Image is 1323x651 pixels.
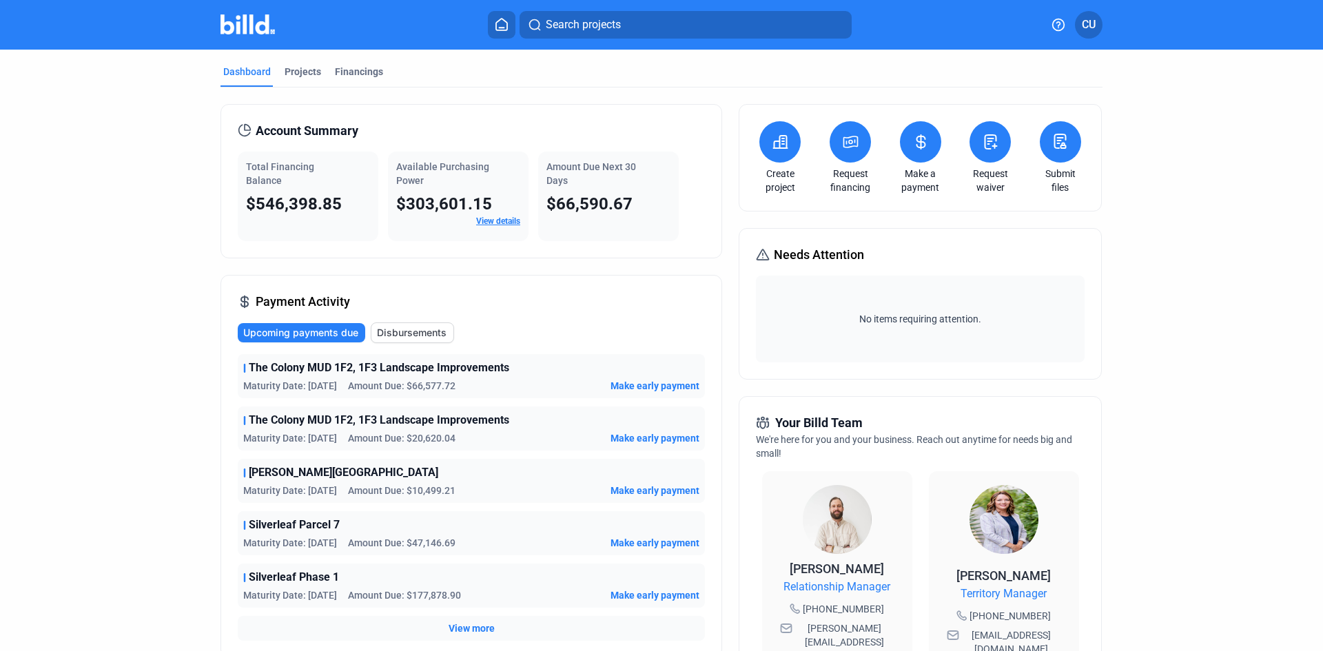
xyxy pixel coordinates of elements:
span: Relationship Manager [783,579,890,595]
span: Your Billd Team [775,413,863,433]
span: CU [1082,17,1096,33]
button: View more [449,621,495,635]
button: Make early payment [611,379,699,393]
img: Relationship Manager [803,485,872,554]
button: Disbursements [371,322,454,343]
button: Make early payment [611,431,699,445]
span: [PERSON_NAME] [790,561,884,576]
button: Make early payment [611,588,699,602]
span: Amount Due: $20,620.04 [348,431,455,445]
span: $66,590.67 [546,194,633,214]
a: Create project [756,167,804,194]
button: Upcoming payments due [238,323,365,342]
span: Maturity Date: [DATE] [243,536,337,550]
span: We're here for you and your business. Reach out anytime for needs big and small! [756,434,1072,459]
a: Make a payment [896,167,945,194]
a: Submit files [1036,167,1085,194]
span: [PERSON_NAME][GEOGRAPHIC_DATA] [249,464,438,481]
span: No items requiring attention. [761,312,1078,326]
button: Search projects [520,11,852,39]
a: Request financing [826,167,874,194]
span: Maturity Date: [DATE] [243,588,337,602]
span: Maturity Date: [DATE] [243,484,337,497]
span: $546,398.85 [246,194,342,214]
a: View details [476,216,520,226]
span: Silverleaf Phase 1 [249,569,339,586]
span: Maturity Date: [DATE] [243,431,337,445]
img: Territory Manager [970,485,1038,554]
a: Request waiver [966,167,1014,194]
button: Make early payment [611,536,699,550]
div: Financings [335,65,383,79]
span: Needs Attention [774,245,864,265]
span: Total Financing Balance [246,161,314,186]
span: [PERSON_NAME] [956,568,1051,583]
span: [PHONE_NUMBER] [970,609,1051,623]
span: Amount Due: $66,577.72 [348,379,455,393]
span: [PHONE_NUMBER] [803,602,884,616]
div: Dashboard [223,65,271,79]
button: CU [1075,11,1102,39]
span: Amount Due: $177,878.90 [348,588,461,602]
button: Make early payment [611,484,699,497]
span: Available Purchasing Power [396,161,489,186]
span: Disbursements [377,326,447,340]
span: Territory Manager [961,586,1047,602]
span: Amount Due: $47,146.69 [348,536,455,550]
span: Search projects [546,17,621,33]
span: Silverleaf Parcel 7 [249,517,340,533]
span: The Colony MUD 1F2, 1F3 Landscape Improvements [249,412,509,428]
span: $303,601.15 [396,194,492,214]
span: Maturity Date: [DATE] [243,379,337,393]
div: Projects [285,65,321,79]
span: Account Summary [256,121,358,141]
span: Amount Due Next 30 Days [546,161,636,186]
img: Billd Company Logo [220,14,275,34]
span: Payment Activity [256,292,350,311]
span: Amount Due: $10,499.21 [348,484,455,497]
span: The Colony MUD 1F2, 1F3 Landscape Improvements [249,360,509,376]
span: Upcoming payments due [243,326,358,340]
